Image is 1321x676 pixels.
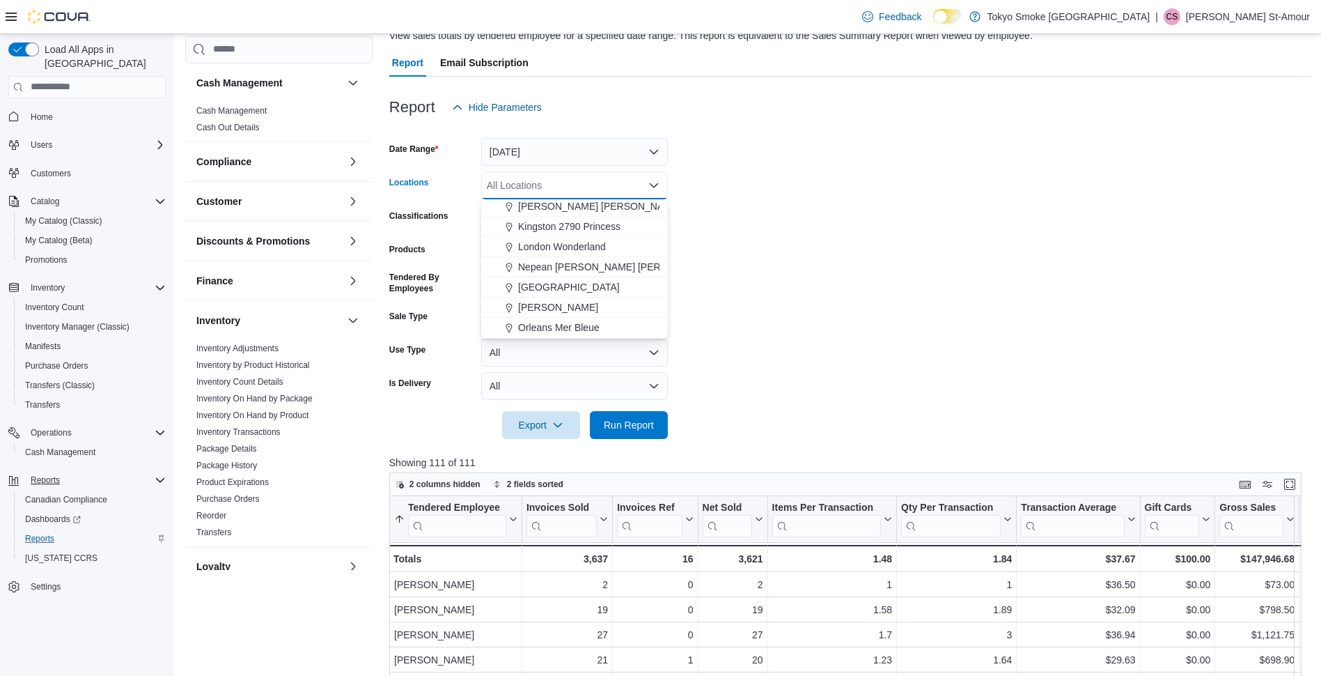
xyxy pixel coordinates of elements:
[617,601,693,618] div: 0
[394,576,517,593] div: [PERSON_NAME]
[196,443,257,453] a: Package Details
[702,576,763,593] div: 2
[25,302,84,313] span: Inventory Count
[19,318,135,335] a: Inventory Manager (Classic)
[196,477,269,486] a: Product Expirations
[933,9,962,24] input: Dark Mode
[25,109,58,125] a: Home
[394,601,517,618] div: [PERSON_NAME]
[481,338,668,358] button: Oshawa King
[446,93,547,121] button: Hide Parameters
[25,279,70,296] button: Inventory
[19,530,60,547] a: Reports
[25,193,166,210] span: Catalog
[3,470,171,490] button: Reports
[19,530,166,547] span: Reports
[196,443,257,454] span: Package Details
[196,121,260,132] span: Cash Out Details
[19,232,98,249] a: My Catalog (Beta)
[394,627,517,643] div: [PERSON_NAME]
[196,342,279,353] span: Inventory Adjustments
[25,424,166,441] span: Operations
[25,254,68,266] span: Promotions
[1219,551,1295,567] div: $147,946.68
[901,627,1012,643] div: 3
[1237,476,1253,493] button: Keyboard shortcuts
[1144,501,1210,537] button: Gift Cards
[19,338,166,355] span: Manifests
[389,210,448,222] label: Classifications
[879,10,921,24] span: Feedback
[19,213,166,229] span: My Catalog (Classic)
[19,444,166,461] span: Cash Management
[31,581,61,592] span: Settings
[1219,601,1295,618] div: $798.50
[389,144,439,155] label: Date Range
[39,43,166,70] span: Load All Apps in [GEOGRAPHIC_DATA]
[25,578,66,595] a: Settings
[481,197,668,217] button: [PERSON_NAME] [PERSON_NAME]
[389,311,428,322] label: Sale Type
[772,627,892,643] div: 1.7
[196,194,242,208] h3: Customer
[196,154,251,168] h3: Compliance
[1155,8,1158,25] p: |
[394,652,517,668] div: [PERSON_NAME]
[196,393,313,403] a: Inventory On Hand by Package
[901,551,1012,567] div: 1.84
[526,551,608,567] div: 3,637
[1259,476,1276,493] button: Display options
[25,279,166,296] span: Inventory
[196,75,283,89] h3: Cash Management
[389,378,431,389] label: Is Delivery
[408,501,506,514] div: Tendered Employee
[526,627,608,643] div: 27
[987,8,1150,25] p: Tokyo Smoke [GEOGRAPHIC_DATA]
[19,491,113,508] a: Canadian Compliance
[196,273,342,287] button: Finance
[25,164,166,182] span: Customers
[196,392,313,404] span: Inventory On Hand by Package
[196,233,342,247] button: Discounts & Promotions
[389,177,429,188] label: Locations
[196,493,260,503] a: Purchase Orders
[196,426,281,437] span: Inventory Transactions
[3,576,171,597] button: Settings
[25,514,81,525] span: Dashboards
[1021,501,1124,514] div: Transaction Average
[617,627,693,643] div: 0
[25,137,166,153] span: Users
[702,501,751,514] div: Net Sold
[394,501,517,537] button: Tendered Employee
[25,380,95,391] span: Transfers (Classic)
[772,652,892,668] div: 1.23
[19,252,166,268] span: Promotions
[25,447,95,458] span: Cash Management
[19,377,100,394] a: Transfers (Classic)
[31,282,65,293] span: Inventory
[19,299,166,316] span: Inventory Count
[702,551,763,567] div: 3,621
[8,101,166,633] nav: Complex example
[390,476,486,493] button: 2 columns hidden
[1021,551,1135,567] div: $37.67
[1021,627,1135,643] div: $36.94
[25,578,166,595] span: Settings
[19,397,65,413] a: Transfers
[196,273,233,287] h3: Finance
[526,576,608,593] div: 2
[469,100,542,114] span: Hide Parameters
[196,510,226,520] a: Reorder
[196,460,257,470] a: Package History
[196,313,342,327] button: Inventory
[345,192,361,209] button: Customer
[345,74,361,91] button: Cash Management
[392,49,423,77] span: Report
[14,298,171,317] button: Inventory Count
[772,501,881,514] div: Items Per Transaction
[14,231,171,250] button: My Catalog (Beta)
[389,29,1033,43] div: View sales totals by tendered employee for a specified date range. This report is equivalent to t...
[196,343,279,353] a: Inventory Adjustments
[901,501,1001,514] div: Qty Per Transaction
[196,75,342,89] button: Cash Management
